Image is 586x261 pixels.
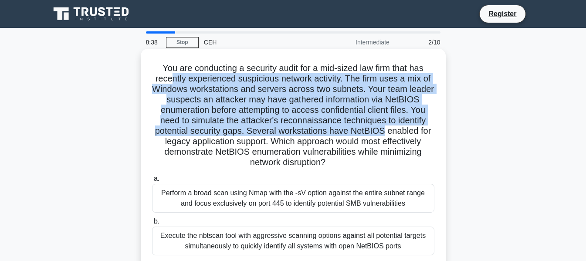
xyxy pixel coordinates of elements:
div: 8:38 [141,34,166,51]
span: a. [154,175,159,182]
a: Stop [166,37,199,48]
a: Register [483,8,522,19]
div: Intermediate [318,34,395,51]
span: b. [154,217,159,225]
div: 2/10 [395,34,446,51]
h5: You are conducting a security audit for a mid-sized law firm that has recently experienced suspic... [151,63,435,168]
div: Execute the nbtscan tool with aggressive scanning options against all potential targets simultane... [152,227,434,255]
div: Perform a broad scan using Nmap with the -sV option against the entire subnet range and focus exc... [152,184,434,213]
div: CEH [199,34,318,51]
